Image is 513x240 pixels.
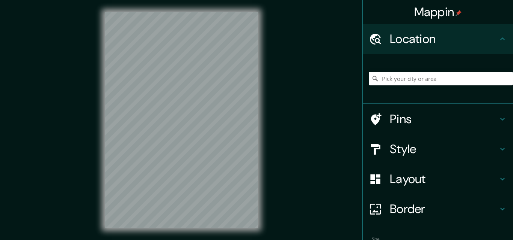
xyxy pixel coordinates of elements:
[390,142,498,157] h4: Style
[363,24,513,54] div: Location
[390,31,498,46] h4: Location
[363,104,513,134] div: Pins
[456,10,462,16] img: pin-icon.png
[414,4,462,19] h4: Mappin
[363,134,513,164] div: Style
[363,194,513,224] div: Border
[369,72,513,85] input: Pick your city or area
[390,171,498,186] h4: Layout
[390,201,498,216] h4: Border
[105,12,258,228] canvas: Map
[363,164,513,194] div: Layout
[390,112,498,127] h4: Pins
